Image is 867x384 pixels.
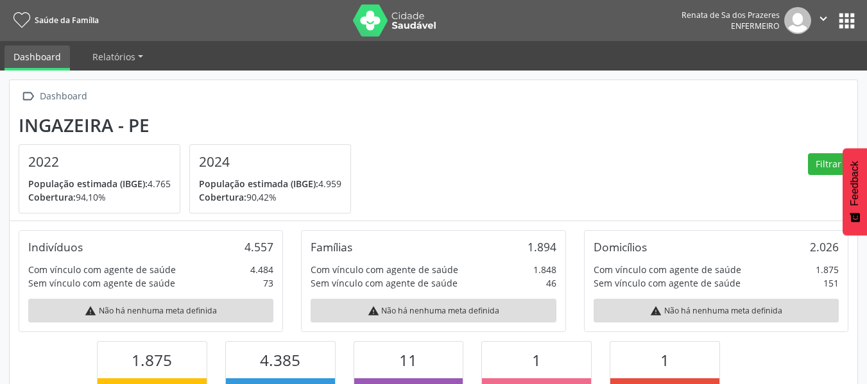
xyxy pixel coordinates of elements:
a:  Dashboard [19,87,89,106]
div: Com vínculo com agente de saúde [311,263,458,276]
p: 90,42% [199,190,341,204]
div: Sem vínculo com agente de saúde [311,276,458,290]
div: 1.848 [533,263,556,276]
i:  [816,12,830,26]
div: 4.557 [245,240,273,254]
div: Indivíduos [28,240,83,254]
h4: 2024 [199,154,341,170]
button: Feedback - Mostrar pesquisa [843,148,867,235]
i: warning [368,305,379,317]
div: Renata de Sa dos Prazeres [682,10,780,21]
i:  [19,87,37,106]
div: Dashboard [37,87,89,106]
button: apps [836,10,858,32]
button: Filtrar [808,153,848,175]
a: Relatórios [83,46,152,68]
p: 4.959 [199,177,341,190]
span: 1 [532,349,541,371]
div: 151 [823,276,839,290]
span: 1.875 [132,349,172,371]
p: 94,10% [28,190,171,204]
div: Sem vínculo com agente de saúde [28,276,175,290]
div: 46 [546,276,556,290]
div: Com vínculo com agente de saúde [594,263,741,276]
span: Cobertura: [199,191,246,203]
div: Não há nenhuma meta definida [594,299,839,322]
span: Saúde da Família [35,15,99,26]
div: Famílias [311,240,352,254]
span: 11 [399,349,417,371]
div: Ingazeira - PE [19,115,360,136]
div: Com vínculo com agente de saúde [28,263,176,276]
div: 2.026 [810,240,839,254]
div: 73 [263,276,273,290]
div: Domicílios [594,240,647,254]
div: 1.894 [528,240,556,254]
div: Sem vínculo com agente de saúde [594,276,741,290]
span: Enfermeiro [731,21,780,31]
div: Não há nenhuma meta definida [28,299,273,322]
div: 1.875 [816,263,839,276]
span: População estimada (IBGE): [199,178,318,190]
p: 4.765 [28,177,171,190]
span: Feedback [849,161,861,206]
a: Dashboard [4,46,70,71]
span: Cobertura: [28,191,76,203]
a: Saúde da Família [9,10,99,31]
span: Relatórios [92,51,135,63]
div: 4.484 [250,263,273,276]
i: warning [650,305,662,317]
h4: 2022 [28,154,171,170]
button:  [811,7,836,34]
div: Não há nenhuma meta definida [311,299,556,322]
span: 1 [660,349,669,371]
i: warning [85,305,96,317]
span: 4.385 [260,349,300,371]
span: População estimada (IBGE): [28,178,148,190]
img: img [784,7,811,34]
